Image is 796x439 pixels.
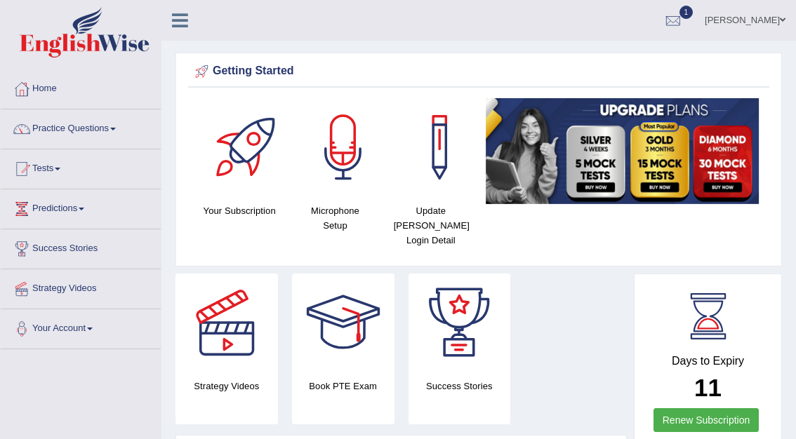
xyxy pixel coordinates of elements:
a: Predictions [1,189,161,224]
a: Success Stories [1,229,161,264]
b: 11 [694,374,722,401]
a: Tests [1,149,161,184]
a: Practice Questions [1,109,161,144]
h4: Success Stories [409,379,511,393]
h4: Strategy Videos [175,379,278,393]
span: 1 [679,6,694,19]
h4: Your Subscription [199,203,280,218]
h4: Update [PERSON_NAME] Login Detail [390,203,472,248]
h4: Days to Expiry [650,355,766,367]
a: Renew Subscription [654,408,759,432]
h4: Microphone Setup [294,203,376,233]
a: Strategy Videos [1,269,161,304]
div: Getting Started [192,61,766,82]
a: Home [1,69,161,104]
img: small5.jpg [486,98,759,204]
h4: Book PTE Exam [292,379,394,393]
a: Your Account [1,309,161,344]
